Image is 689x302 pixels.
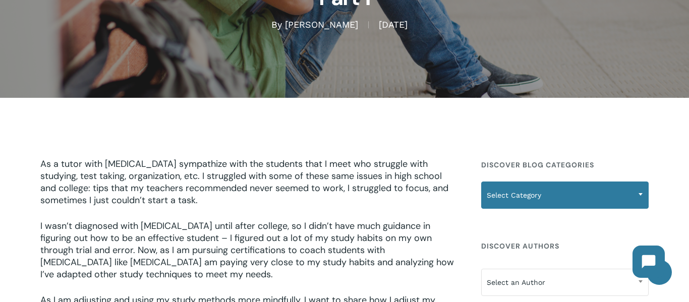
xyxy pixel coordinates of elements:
span: Select Category [481,182,649,209]
span: Select Category [482,185,648,206]
h4: Discover Authors [481,237,649,255]
span: I wasn’t diagnosed with [MEDICAL_DATA] until after college, so I didn’t have much guidance in fig... [40,220,454,280]
span: [DATE] [368,22,418,29]
span: Select an Author [481,269,649,296]
span: By [271,22,282,29]
span: Select an Author [482,272,648,293]
iframe: Chatbot [622,235,675,288]
h4: Discover Blog Categories [481,156,649,174]
a: [PERSON_NAME] [285,20,358,30]
span: As a tutor with [MEDICAL_DATA] sympathize with the students that I meet who struggle with studyin... [40,158,448,206]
